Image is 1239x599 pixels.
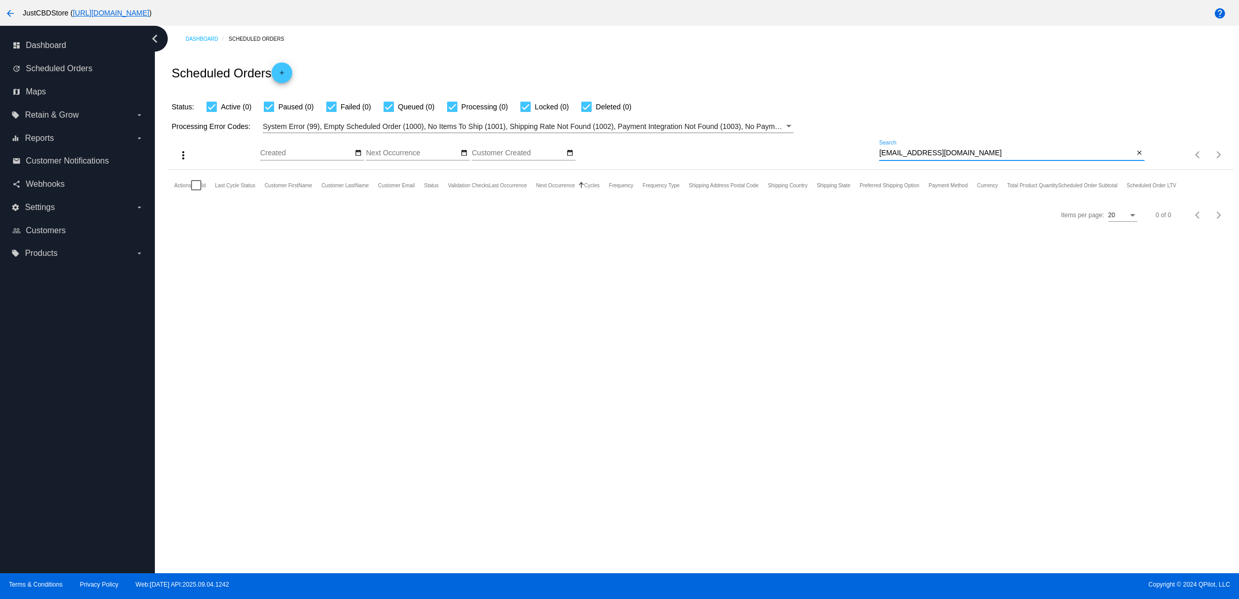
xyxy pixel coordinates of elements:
[11,249,20,257] i: local_offer
[73,9,149,17] a: [URL][DOMAIN_NAME]
[185,31,229,47] a: Dashboard
[25,249,57,258] span: Products
[171,103,194,111] span: Status:
[171,62,292,83] h2: Scheduled Orders
[1156,212,1171,219] div: 0 of 0
[11,111,20,119] i: local_offer
[1209,144,1229,165] button: Next page
[25,134,54,143] span: Reports
[26,226,66,235] span: Customers
[12,41,21,50] i: dashboard
[12,176,144,192] a: share Webhooks
[1108,212,1115,219] span: 20
[596,101,631,113] span: Deleted (0)
[12,153,144,169] a: email Customer Notifications
[489,182,527,188] button: Change sorting for LastOccurrenceUtc
[136,581,229,588] a: Web:[DATE] API:2025.09.04.1242
[12,84,144,100] a: map Maps
[366,149,459,157] input: Next Occurrence
[260,149,353,157] input: Created
[1209,205,1229,225] button: Next page
[171,122,250,131] span: Processing Error Codes:
[26,64,92,73] span: Scheduled Orders
[12,88,21,96] i: map
[25,110,78,120] span: Retain & Grow
[26,41,66,50] span: Dashboard
[4,7,17,20] mat-icon: arrow_back
[536,182,575,188] button: Change sorting for NextOccurrenceUtc
[1108,212,1137,219] mat-select: Items per page:
[460,149,468,157] mat-icon: date_range
[929,182,968,188] button: Change sorting for PaymentMethod.Type
[278,101,313,113] span: Paused (0)
[355,149,362,157] mat-icon: date_range
[977,182,998,188] button: Change sorting for CurrencyIso
[768,182,807,188] button: Change sorting for ShippingCountry
[643,182,680,188] button: Change sorting for FrequencyType
[462,101,508,113] span: Processing (0)
[1007,170,1058,201] mat-header-cell: Total Product Quantity
[424,182,438,188] button: Change sorting for Status
[535,101,569,113] span: Locked (0)
[1188,144,1209,165] button: Previous page
[860,182,919,188] button: Change sorting for PreferredShippingOption
[1058,182,1117,188] button: Change sorting for Subtotal
[689,182,758,188] button: Change sorting for ShippingPostcode
[147,30,163,47] i: chevron_left
[1127,182,1177,188] button: Change sorting for LifetimeValue
[566,149,574,157] mat-icon: date_range
[12,60,144,77] a: update Scheduled Orders
[628,581,1230,588] span: Copyright © 2024 QPilot, LLC
[12,180,21,188] i: share
[26,156,109,166] span: Customer Notifications
[174,170,191,201] mat-header-cell: Actions
[1136,149,1143,157] mat-icon: close
[215,182,256,188] button: Change sorting for LastProcessingCycleId
[817,182,850,188] button: Change sorting for ShippingState
[378,182,415,188] button: Change sorting for CustomerEmail
[80,581,119,588] a: Privacy Policy
[341,101,371,113] span: Failed (0)
[229,31,293,47] a: Scheduled Orders
[472,149,565,157] input: Customer Created
[26,87,46,96] span: Maps
[25,203,55,212] span: Settings
[276,69,288,82] mat-icon: add
[23,9,152,17] span: JustCBDStore ( )
[135,249,144,257] i: arrow_drop_down
[1188,205,1209,225] button: Previous page
[177,149,189,161] mat-icon: more_vert
[12,37,144,54] a: dashboard Dashboard
[263,120,793,133] mat-select: Filter by Processing Error Codes
[135,203,144,212] i: arrow_drop_down
[584,182,600,188] button: Change sorting for Cycles
[11,134,20,142] i: equalizer
[609,182,633,188] button: Change sorting for Frequency
[9,581,62,588] a: Terms & Conditions
[26,180,65,189] span: Webhooks
[135,111,144,119] i: arrow_drop_down
[1134,148,1145,159] button: Clear
[12,157,21,165] i: email
[398,101,435,113] span: Queued (0)
[322,182,369,188] button: Change sorting for CustomerLastName
[201,182,205,188] button: Change sorting for Id
[11,203,20,212] i: settings
[221,101,251,113] span: Active (0)
[12,226,21,235] i: people_outline
[879,149,1134,157] input: Search
[1061,212,1104,219] div: Items per page:
[12,64,21,73] i: update
[12,222,144,239] a: people_outline Customers
[1214,7,1226,20] mat-icon: help
[135,134,144,142] i: arrow_drop_down
[264,182,312,188] button: Change sorting for CustomerFirstName
[448,170,489,201] mat-header-cell: Validation Checks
